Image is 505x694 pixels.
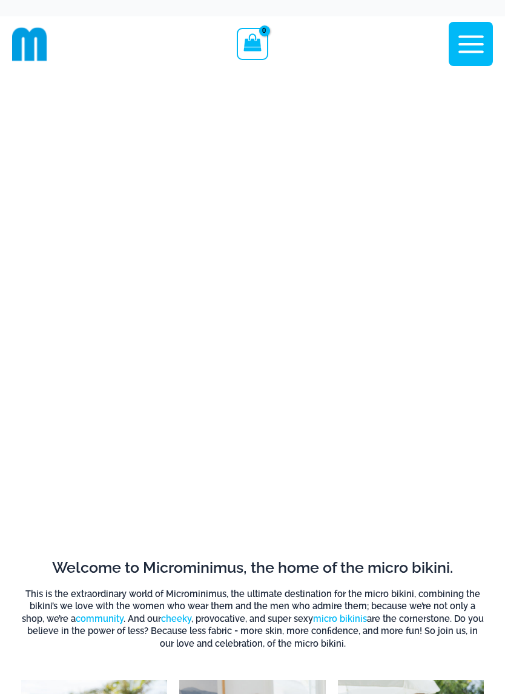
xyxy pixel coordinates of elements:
[76,613,124,624] a: community
[313,613,367,624] a: micro bikinis
[161,613,191,624] a: cheeky
[237,28,268,59] a: View Shopping Cart, empty
[21,558,484,578] h2: Welcome to Microminimus, the home of the micro bikini.
[21,588,484,650] h6: This is the extraordinary world of Microminimus, the ultimate destination for the micro bikini, c...
[12,27,47,62] img: cropped mm emblem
